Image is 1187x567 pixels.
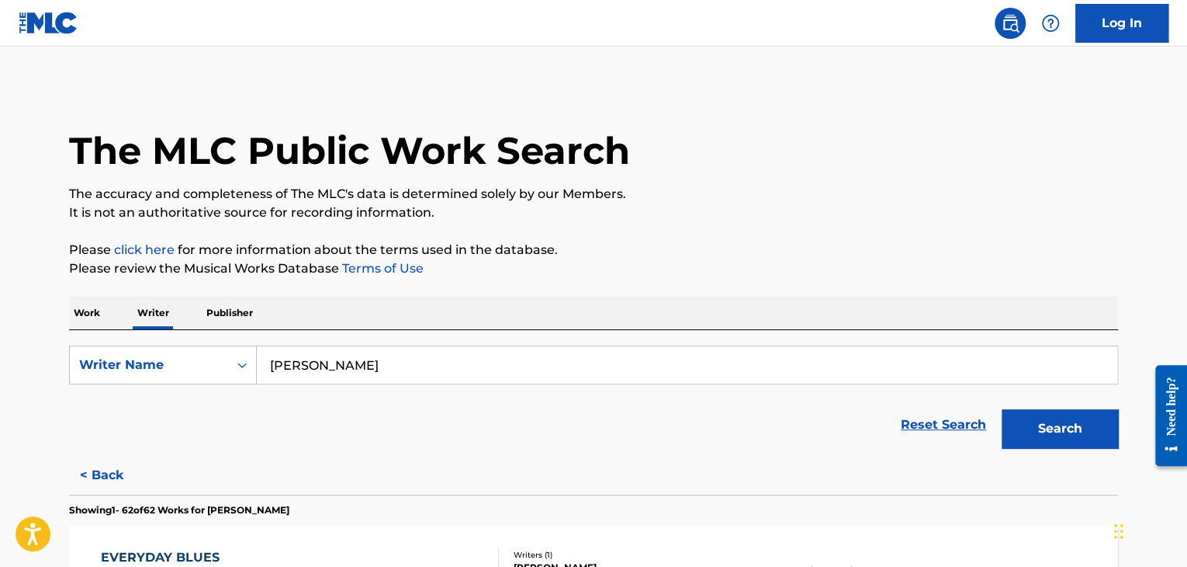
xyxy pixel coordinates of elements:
[114,242,175,257] a: click here
[69,297,105,329] p: Work
[1041,14,1060,33] img: help
[1109,492,1187,567] iframe: Chat Widget
[339,261,424,276] a: Terms of Use
[69,346,1118,456] form: Search Form
[69,241,1118,259] p: Please for more information about the terms used in the database.
[1075,4,1168,43] a: Log In
[69,185,1118,203] p: The accuracy and completeness of The MLC's data is determined solely by our Members.
[1002,409,1118,448] button: Search
[514,549,748,561] div: Writers ( 1 )
[69,259,1118,278] p: Please review the Musical Works Database
[202,297,258,329] p: Publisher
[133,297,174,329] p: Writer
[1001,14,1019,33] img: search
[69,503,289,517] p: Showing 1 - 62 of 62 Works for [PERSON_NAME]
[69,127,630,174] h1: The MLC Public Work Search
[1035,8,1066,39] div: Help
[893,408,994,442] a: Reset Search
[995,8,1026,39] a: Public Search
[1109,492,1187,567] div: Виджет чата
[19,12,78,34] img: MLC Logo
[1144,353,1187,478] iframe: Resource Center
[69,456,162,495] button: < Back
[1114,508,1123,555] div: Перетащить
[69,203,1118,222] p: It is not an authoritative source for recording information.
[101,548,240,567] div: EVERYDAY BLUES
[79,356,219,374] div: Writer Name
